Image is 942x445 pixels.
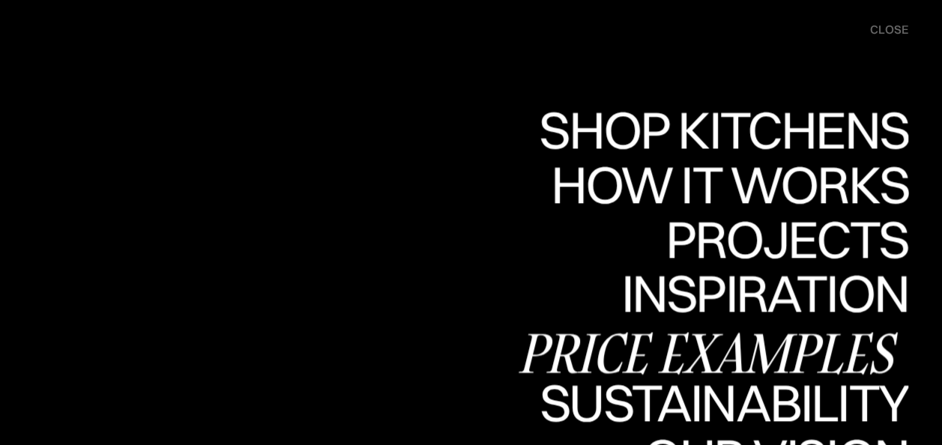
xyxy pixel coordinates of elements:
[600,267,908,320] div: Inspiration
[547,158,908,211] div: How it works
[870,22,908,38] div: close
[516,321,908,376] a: Price examplesPrice examples
[531,103,908,158] a: Shop KitchensShop Kitchens
[665,265,908,318] div: Projects
[600,267,908,322] a: InspirationInspiration
[531,103,908,156] div: Shop Kitchens
[527,376,908,429] div: Sustainability
[855,15,908,45] div: menu
[516,327,908,379] div: Price examples
[547,211,908,263] div: How it works
[547,158,908,213] a: How it worksHow it works
[531,156,908,208] div: Shop Kitchens
[600,320,908,372] div: Inspiration
[527,376,908,431] a: SustainabilitySustainability
[665,213,908,267] a: ProjectsProjects
[665,213,908,265] div: Projects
